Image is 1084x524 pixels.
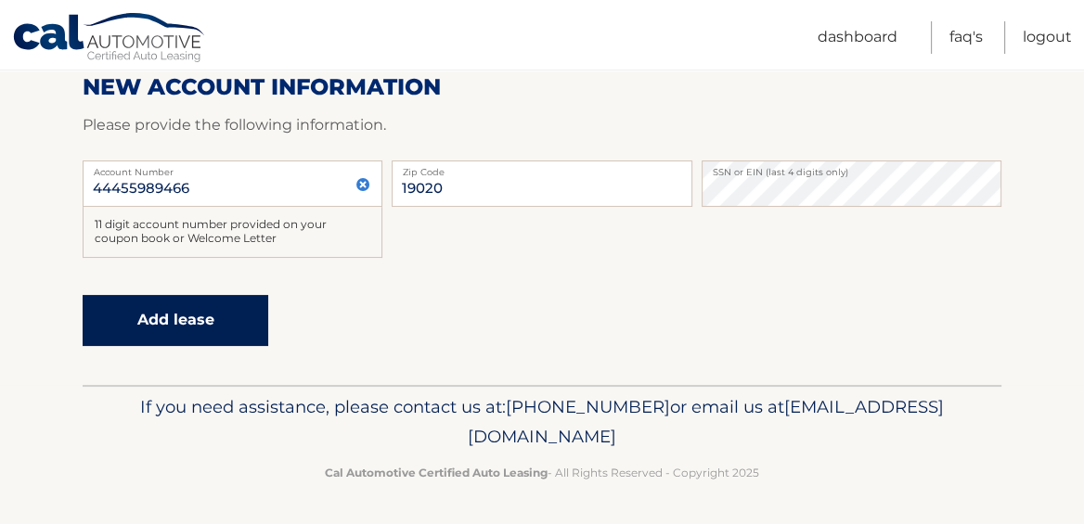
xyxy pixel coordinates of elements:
[95,463,989,482] p: - All Rights Reserved - Copyright 2025
[949,21,983,54] a: FAQ's
[83,207,382,258] div: 11 digit account number provided on your coupon book or Welcome Letter
[506,396,670,417] span: [PHONE_NUMBER]
[355,177,370,192] img: close.svg
[83,295,268,346] button: Add lease
[95,392,989,452] p: If you need assistance, please contact us at: or email us at
[83,73,1001,101] h2: New Account Information
[392,160,691,207] input: Zip Code
[392,160,691,175] label: Zip Code
[12,12,207,66] a: Cal Automotive
[325,466,548,479] strong: Cal Automotive Certified Auto Leasing
[83,112,1001,138] p: Please provide the following information.
[83,160,382,175] label: Account Number
[1023,21,1072,54] a: Logout
[702,160,1001,175] label: SSN or EIN (last 4 digits only)
[83,160,382,207] input: Account Number
[818,21,897,54] a: Dashboard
